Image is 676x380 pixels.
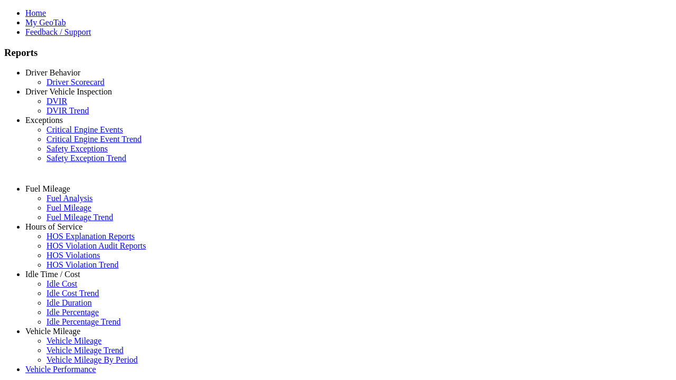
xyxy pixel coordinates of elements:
[46,125,123,134] a: Critical Engine Events
[46,106,89,115] a: DVIR Trend
[46,144,108,153] a: Safety Exceptions
[46,279,77,288] a: Idle Cost
[46,317,120,326] a: Idle Percentage Trend
[25,270,80,279] a: Idle Time / Cost
[46,336,101,345] a: Vehicle Mileage
[4,47,672,59] h3: Reports
[25,184,70,193] a: Fuel Mileage
[46,232,135,241] a: HOS Explanation Reports
[46,308,99,317] a: Idle Percentage
[46,346,124,355] a: Vehicle Mileage Trend
[46,289,99,298] a: Idle Cost Trend
[25,18,66,27] a: My GeoTab
[46,97,67,106] a: DVIR
[46,154,126,163] a: Safety Exception Trend
[46,241,146,250] a: HOS Violation Audit Reports
[25,8,46,17] a: Home
[46,194,93,203] a: Fuel Analysis
[46,260,119,269] a: HOS Violation Trend
[46,213,113,222] a: Fuel Mileage Trend
[25,27,91,36] a: Feedback / Support
[46,78,105,87] a: Driver Scorecard
[25,365,96,374] a: Vehicle Performance
[25,68,80,77] a: Driver Behavior
[46,135,142,144] a: Critical Engine Event Trend
[25,222,82,231] a: Hours of Service
[25,87,112,96] a: Driver Vehicle Inspection
[25,327,80,336] a: Vehicle Mileage
[46,203,91,212] a: Fuel Mileage
[25,116,63,125] a: Exceptions
[46,298,92,307] a: Idle Duration
[46,251,100,260] a: HOS Violations
[46,355,138,364] a: Vehicle Mileage By Period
